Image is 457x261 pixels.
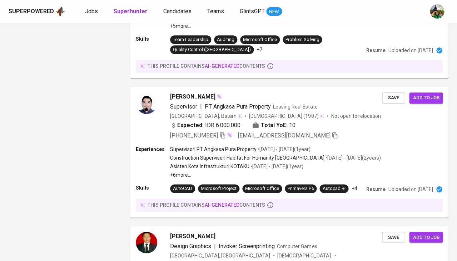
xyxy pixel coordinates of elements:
span: Leasing Real Estate [273,104,317,110]
a: GlintsGPT NEW [240,7,282,16]
span: Save [386,94,401,102]
div: Autocad [322,185,346,192]
div: AutoCAD [173,185,192,192]
img: magic_wand.svg [216,94,222,99]
a: Teams [207,7,225,16]
span: AI-generated [205,202,239,208]
p: Asisten Kota Infrastruktur | KOTAKU [170,163,249,170]
span: PT Angkasa Pura Property [205,103,271,110]
span: NEW [266,8,282,15]
button: Add to job [409,92,443,104]
b: Superhunter [114,8,148,15]
p: • [DATE] - [DATE] ( 2 years ) [324,154,381,161]
a: Candidates [163,7,193,16]
p: Resume [366,47,385,54]
div: [GEOGRAPHIC_DATA], Batam [170,112,242,120]
b: Expected: [177,121,204,130]
span: 10 [289,121,295,130]
p: Uploaded on [DATE] [388,47,433,54]
span: [PERSON_NAME] [170,232,215,240]
p: • [DATE] - [DATE] ( 1 year ) [257,146,311,153]
span: [DEMOGRAPHIC_DATA] [249,112,303,120]
button: Add to job [409,232,443,243]
a: Jobs [85,7,99,16]
span: [PERSON_NAME] [170,92,215,101]
p: +5 more ... [170,22,334,30]
a: [PERSON_NAME]Supervisor|PT Angkasa Pura PropertyLeasing Real Estate[GEOGRAPHIC_DATA], Batam[DEMOG... [130,87,448,217]
div: Problem Solving [285,36,319,43]
p: +7 [257,46,262,53]
p: Skills [136,184,170,191]
button: Save [382,232,405,243]
div: Superpowered [9,7,54,16]
p: Construction Supervisor | Habitat For Humanity [GEOGRAPHIC_DATA] [170,154,324,161]
span: GlintsGPT [240,8,265,15]
p: Not open to relocation [331,112,381,120]
span: [PHONE_NUMBER] [170,132,218,139]
a: Superhunter [114,7,149,16]
span: Teams [207,8,224,15]
div: Microsoft Project [201,185,237,192]
span: Invoker Screenprinting [219,242,275,249]
span: Candidates [163,8,192,15]
img: eva@glints.com [430,4,444,19]
span: Save [386,233,401,241]
span: [EMAIL_ADDRESS][DOMAIN_NAME] [238,132,330,139]
div: [GEOGRAPHIC_DATA], [GEOGRAPHIC_DATA] [170,252,270,259]
p: +6 more ... [170,171,381,179]
p: Experiences [136,146,170,153]
div: Microsoft Office [243,36,277,43]
p: Skills [136,35,170,42]
span: Jobs [85,8,98,15]
img: magic_wand.svg [227,132,232,138]
button: Save [382,92,405,104]
div: Auditing [217,36,234,43]
p: Resume [366,186,385,193]
span: Add to job [413,94,439,102]
span: Computer Games [277,243,317,249]
div: Quality Control ([GEOGRAPHIC_DATA]) [173,46,251,53]
p: Supervisor | PT Angkasa Pura Property [170,146,257,153]
a: Superpoweredapp logo [9,6,65,17]
div: Primavera P6 [288,185,314,192]
p: • [DATE] - [DATE] ( 1 year ) [249,163,303,170]
span: | [200,102,202,111]
img: ac38d94bfae222721f6c19161efcc1b0.jpg [136,92,157,114]
div: IDR 6.000.000 [170,121,240,130]
span: Design Graphics [170,242,211,249]
span: Add to job [413,233,439,241]
span: [DEMOGRAPHIC_DATA] [277,252,332,259]
p: Uploaded on [DATE] [388,186,433,193]
img: 7bb9012b11ffeccb32b5c53228c76d81.jpg [136,232,157,253]
p: +4 [351,185,357,192]
span: AI-generated [205,63,239,69]
b: Total YoE: [261,121,288,130]
img: app logo [55,6,65,17]
span: | [214,242,216,250]
div: Team Leadership [173,36,208,43]
div: Microsoft Office [245,185,279,192]
p: this profile contains contents [148,62,265,70]
span: Supervisor [170,103,197,110]
div: (1987) [249,112,324,120]
p: this profile contains contents [148,201,265,209]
